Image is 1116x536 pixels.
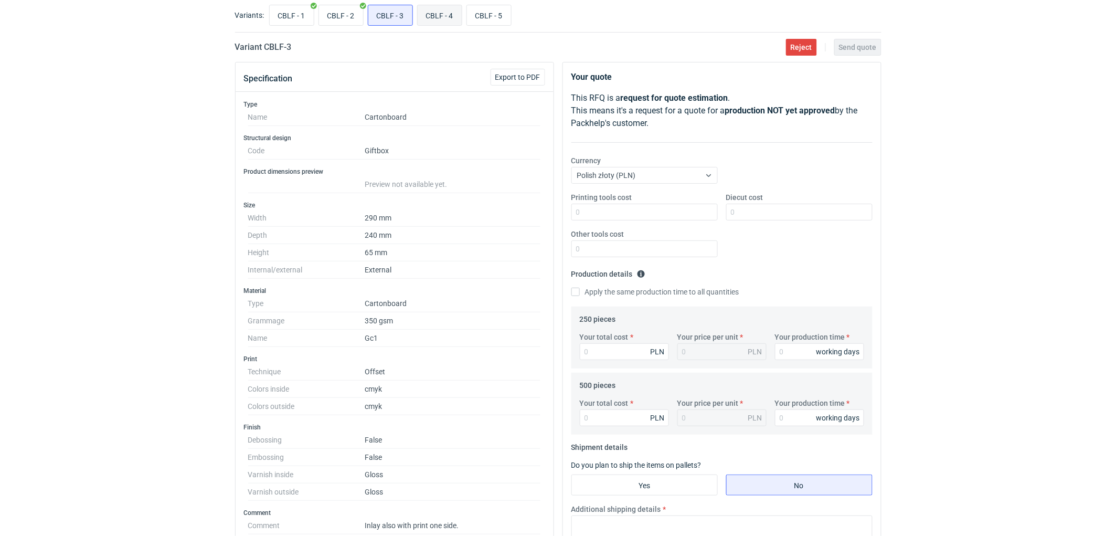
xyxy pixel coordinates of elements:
dt: Type [248,295,365,312]
input: 0 [580,343,669,360]
strong: request for quote estimation [621,93,728,103]
label: Do you plan to ship the items on pallets? [571,461,702,469]
label: Apply the same production time to all quantities [571,287,739,297]
dt: Width [248,209,365,227]
legend: Production details [571,266,645,278]
h3: Comment [244,509,545,517]
h3: Material [244,287,545,295]
input: 0 [775,409,864,426]
input: 0 [571,204,718,220]
button: Reject [786,39,817,56]
div: PLN [748,346,762,357]
dt: Height [248,244,365,261]
dt: Internal/external [248,261,365,279]
label: Your price per unit [677,332,739,342]
dt: Embossing [248,449,365,466]
label: Variants: [235,10,264,20]
dd: 290 mm [365,209,541,227]
div: working days [816,346,860,357]
h3: Size [244,201,545,209]
dd: Gloss [365,466,541,484]
dt: Debossing [248,432,365,449]
legend: Shipment details [571,439,628,451]
h3: Print [244,355,545,363]
label: Yes [571,475,718,496]
h3: Structural design [244,134,545,142]
dd: cmyk [365,398,541,415]
input: 0 [580,409,669,426]
span: Polish złoty (PLN) [577,171,636,180]
dd: 350 gsm [365,312,541,330]
button: Specification [244,66,293,91]
strong: Your quote [571,72,612,82]
div: PLN [748,413,762,423]
dt: Colors inside [248,381,365,398]
dd: False [365,432,541,449]
dd: Giftbox [365,142,541,160]
dd: Offset [365,363,541,381]
input: 0 [571,240,718,257]
span: Preview not available yet. [365,180,448,188]
label: No [726,475,873,496]
dd: Gc1 [365,330,541,347]
dt: Varnish inside [248,466,365,484]
span: Reject [791,44,812,51]
label: Your price per unit [677,398,739,408]
label: CBLF - 1 [269,5,314,26]
div: PLN [651,346,665,357]
label: Diecut cost [726,192,763,203]
dt: Grammage [248,312,365,330]
dt: Comment [248,517,365,534]
dd: Gloss [365,484,541,501]
label: Currency [571,155,601,166]
h3: Finish [244,423,545,432]
label: Printing tools cost [571,192,632,203]
label: Your total cost [580,332,629,342]
dt: Varnish outside [248,484,365,501]
button: Send quote [834,39,881,56]
span: Export to PDF [495,73,540,81]
strong: production NOT yet approved [725,106,835,115]
input: 0 [775,343,864,360]
div: working days [816,413,860,423]
label: CBLF - 2 [318,5,364,26]
h2: Variant CBLF - 3 [235,41,292,54]
dd: Cartonboard [365,295,541,312]
label: Other tools cost [571,229,624,239]
dd: Inlay also with print one side. [365,517,541,534]
dd: cmyk [365,381,541,398]
dd: 65 mm [365,244,541,261]
label: CBLF - 4 [417,5,462,26]
h3: Product dimensions preview [244,167,545,176]
dt: Code [248,142,365,160]
dd: False [365,449,541,466]
label: Additional shipping details [571,504,661,514]
label: CBLF - 5 [466,5,512,26]
legend: 250 pieces [580,311,616,323]
label: CBLF - 3 [368,5,413,26]
dd: Cartonboard [365,109,541,126]
dd: 240 mm [365,227,541,244]
dt: Name [248,330,365,347]
dt: Colors outside [248,398,365,415]
dd: External [365,261,541,279]
dt: Depth [248,227,365,244]
p: This RFQ is a . This means it's a request for a quote for a by the Packhelp's customer. [571,92,873,130]
label: Your production time [775,332,845,342]
input: 0 [726,204,873,220]
h3: Type [244,100,545,109]
legend: 500 pieces [580,377,616,390]
button: Export to PDF [491,69,545,86]
label: Your production time [775,398,845,408]
dt: Technique [248,363,365,381]
dt: Name [248,109,365,126]
div: PLN [651,413,665,423]
span: Send quote [839,44,877,51]
label: Your total cost [580,398,629,408]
